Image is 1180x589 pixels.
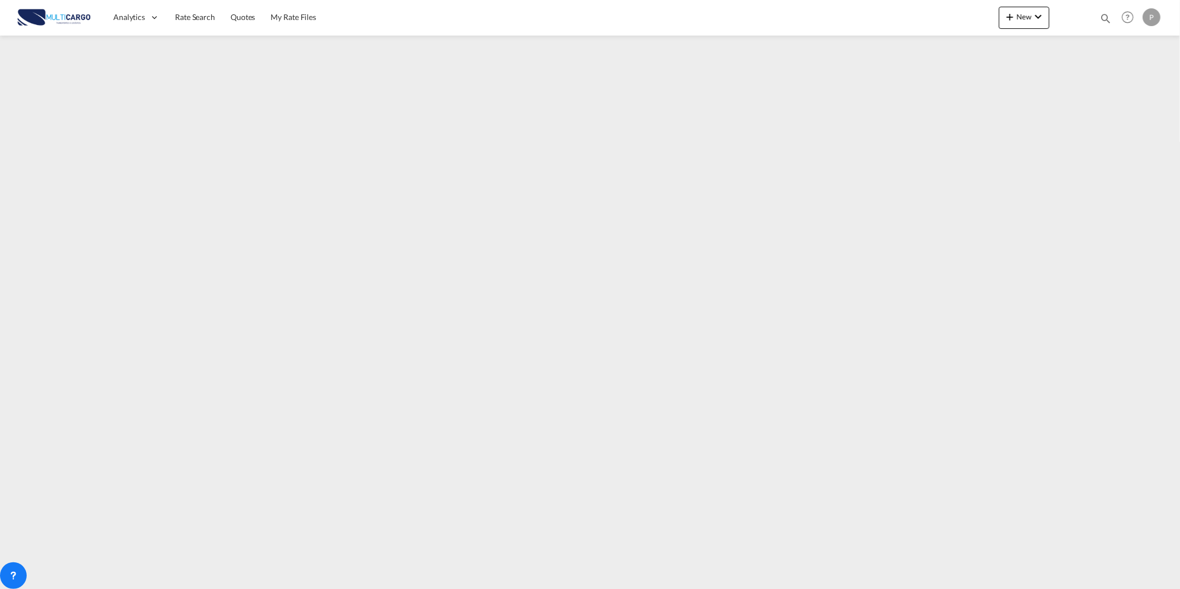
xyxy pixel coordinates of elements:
[1118,8,1143,28] div: Help
[999,7,1049,29] button: icon-plus 400-fgNewicon-chevron-down
[1143,8,1161,26] div: P
[1003,12,1045,21] span: New
[1003,10,1017,23] md-icon: icon-plus 400-fg
[17,5,92,30] img: 82db67801a5411eeacfdbd8acfa81e61.png
[175,12,215,22] span: Rate Search
[1118,8,1137,27] span: Help
[271,12,316,22] span: My Rate Files
[231,12,255,22] span: Quotes
[1032,10,1045,23] md-icon: icon-chevron-down
[1099,12,1112,29] div: icon-magnify
[1099,12,1112,24] md-icon: icon-magnify
[113,12,145,23] span: Analytics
